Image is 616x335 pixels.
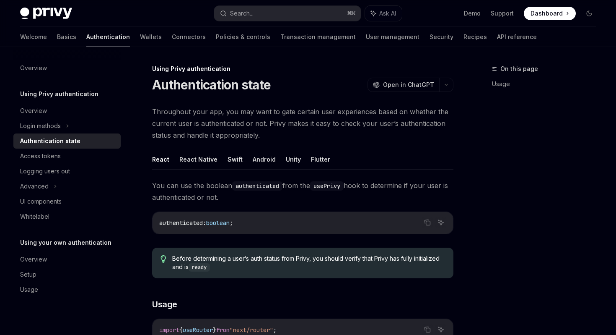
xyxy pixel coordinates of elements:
[383,81,434,89] span: Open in ChatGPT
[310,181,344,191] code: usePrivy
[189,263,210,272] code: ready
[20,285,38,295] div: Usage
[531,9,563,18] span: Dashboard
[20,166,70,176] div: Logging users out
[20,196,62,207] div: UI components
[230,8,254,18] div: Search...
[435,324,446,335] button: Ask AI
[366,27,419,47] a: User management
[273,326,277,334] span: ;
[230,326,273,334] span: "next/router"
[213,326,216,334] span: }
[152,180,453,203] span: You can use the boolean from the hook to determine if your user is authenticated or not.
[152,65,453,73] div: Using Privy authentication
[159,326,179,334] span: import
[179,149,217,169] button: React Native
[152,77,271,92] h1: Authentication state
[172,27,206,47] a: Connectors
[13,252,121,267] a: Overview
[214,6,360,21] button: Search...⌘K
[160,255,166,263] svg: Tip
[232,181,282,191] code: authenticated
[492,77,603,91] a: Usage
[152,298,177,310] span: Usage
[13,194,121,209] a: UI components
[20,270,36,280] div: Setup
[368,78,439,92] button: Open in ChatGPT
[13,164,121,179] a: Logging users out
[20,238,111,248] h5: Using your own authentication
[216,27,270,47] a: Policies & controls
[435,217,446,228] button: Ask AI
[228,149,243,169] button: Swift
[203,219,206,227] span: :
[13,267,121,282] a: Setup
[347,10,356,17] span: ⌘ K
[152,149,169,169] button: React
[20,254,47,264] div: Overview
[500,64,538,74] span: On this page
[253,149,276,169] button: Android
[20,136,80,146] div: Authentication state
[20,212,49,222] div: Whitelabel
[179,326,183,334] span: {
[20,8,72,19] img: dark logo
[20,121,61,131] div: Login methods
[230,219,233,227] span: ;
[280,27,356,47] a: Transaction management
[13,103,121,118] a: Overview
[430,27,453,47] a: Security
[20,89,98,99] h5: Using Privy authentication
[20,63,47,73] div: Overview
[311,149,330,169] button: Flutter
[13,133,121,149] a: Authentication state
[422,324,433,335] button: Copy the contents from the code block
[13,149,121,164] a: Access tokens
[20,27,47,47] a: Welcome
[172,254,445,272] span: Before determining a user’s auth status from Privy, you should verify that Privy has fully initia...
[183,326,213,334] span: useRouter
[524,7,576,20] a: Dashboard
[20,151,61,161] div: Access tokens
[464,9,481,18] a: Demo
[379,9,396,18] span: Ask AI
[365,6,402,21] button: Ask AI
[206,219,230,227] span: boolean
[140,27,162,47] a: Wallets
[13,60,121,76] a: Overview
[286,149,301,169] button: Unity
[463,27,487,47] a: Recipes
[152,106,453,141] span: Throughout your app, you may want to gate certain user experiences based on whether the current u...
[13,209,121,224] a: Whitelabel
[57,27,76,47] a: Basics
[422,217,433,228] button: Copy the contents from the code block
[20,106,47,116] div: Overview
[491,9,514,18] a: Support
[13,282,121,297] a: Usage
[497,27,537,47] a: API reference
[159,219,203,227] span: authenticated
[86,27,130,47] a: Authentication
[582,7,596,20] button: Toggle dark mode
[216,326,230,334] span: from
[20,181,49,191] div: Advanced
